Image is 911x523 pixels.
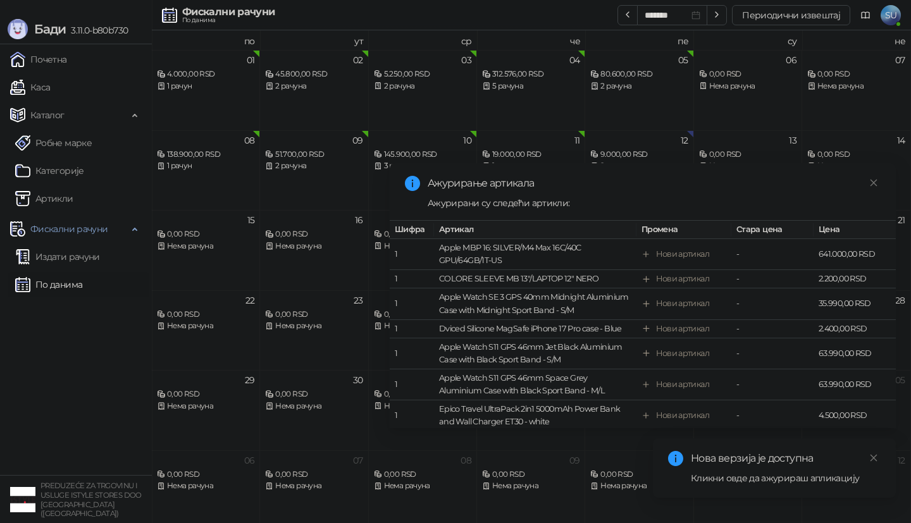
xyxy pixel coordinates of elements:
[15,130,92,156] a: Робне марке
[352,136,363,145] div: 09
[247,56,255,65] div: 01
[369,130,477,211] td: 2025-09-10
[434,400,636,431] td: Epico Travel UltraPack 2in1 5000mAh Power Bank and Wall Charger ET30 - white
[477,130,585,211] td: 2025-09-11
[590,160,688,172] div: 2 рачуна
[786,56,796,65] div: 06
[369,50,477,130] td: 2025-09-03
[814,221,896,239] th: Цена
[260,210,368,290] td: 2025-09-16
[590,80,688,92] div: 2 рачуна
[789,136,796,145] div: 13
[802,50,910,130] td: 2025-09-07
[15,244,100,269] a: Издати рачуни
[260,290,368,371] td: 2025-09-23
[895,296,905,305] div: 28
[461,456,471,465] div: 08
[898,216,905,225] div: 21
[10,47,67,72] a: Почетна
[390,400,434,431] td: 1
[369,30,477,50] th: ср
[30,216,108,242] span: Фискални рачуни
[245,376,255,385] div: 29
[895,376,905,385] div: 05
[434,270,636,288] td: COLORE SLEEVE MB 13"/LAPTOP 12" NERO
[731,400,814,431] td: -
[265,149,363,161] div: 51.700,00 RSD
[265,320,363,332] div: Нема рачуна
[585,30,693,50] th: пе
[668,451,683,466] span: info-circle
[34,22,66,37] span: Бади
[152,30,260,50] th: по
[265,160,363,172] div: 2 рачуна
[656,378,709,391] div: Нови артикал
[355,216,363,225] div: 16
[40,481,142,518] small: PREDUZEĆE ZA TRGOVINU I USLUGE ISTYLE STORES DOO [GEOGRAPHIC_DATA] ([GEOGRAPHIC_DATA])
[390,239,434,270] td: 1
[814,400,896,431] td: 4.500,00 RSD
[15,186,73,211] a: ArtikliАртикли
[157,160,254,172] div: 1 рачун
[374,388,471,400] div: 0,00 RSD
[461,56,471,65] div: 03
[260,370,368,450] td: 2025-09-30
[636,221,731,239] th: Промена
[482,80,579,92] div: 5 рачуна
[390,320,434,338] td: 1
[265,400,363,412] div: Нема рачуна
[699,160,796,172] div: Нема рачуна
[699,68,796,80] div: 0,00 RSD
[807,80,905,92] div: Нема рачуна
[247,216,255,225] div: 15
[802,30,910,50] th: не
[574,136,580,145] div: 11
[354,296,363,305] div: 23
[157,469,254,481] div: 0,00 RSD
[374,160,471,172] div: 3 рачуна
[434,369,636,400] td: Apple Watch S11 GPS 46mm Space Grey Aluminium Case with Black Sport Band - M/L
[434,320,636,338] td: Dviced Silicone MagSafe iPhone 17 Pro case - Blue
[157,149,254,161] div: 138.900,00 RSD
[374,149,471,161] div: 145.900,00 RSD
[265,469,363,481] div: 0,00 RSD
[869,178,878,187] span: close
[374,320,471,332] div: Нема рачуна
[691,451,881,466] div: Нова верзија је доступна
[374,80,471,92] div: 2 рачуна
[428,196,881,210] div: Ажурирани су следећи артикли:
[374,240,471,252] div: Нема рачуна
[814,338,896,369] td: 63.990,00 RSD
[895,56,905,65] div: 07
[731,270,814,288] td: -
[678,56,688,65] div: 05
[732,5,850,25] button: Периодични извештај
[897,136,905,145] div: 14
[869,453,878,462] span: close
[374,469,471,481] div: 0,00 RSD
[15,191,30,206] img: Artikli
[434,288,636,319] td: Apple Watch SE 3 GPS 40mm Midnight Aluminium Case with Midnight Sport Band - S/M
[482,469,579,481] div: 0,00 RSD
[374,400,471,412] div: Нема рачуна
[390,369,434,400] td: 1
[353,456,363,465] div: 07
[265,240,363,252] div: Нема рачуна
[157,309,254,321] div: 0,00 RSD
[694,30,802,50] th: су
[244,456,255,465] div: 06
[898,456,905,465] div: 12
[569,456,580,465] div: 09
[152,370,260,450] td: 2025-09-29
[390,221,434,239] th: Шифра
[157,68,254,80] div: 4.000,00 RSD
[182,7,275,17] div: Фискални рачуни
[265,228,363,240] div: 0,00 RSD
[265,388,363,400] div: 0,00 RSD
[569,56,580,65] div: 04
[482,480,579,492] div: Нема рачуна
[152,210,260,290] td: 2025-09-15
[182,17,275,23] div: По данима
[656,347,709,360] div: Нови артикал
[691,471,881,485] div: Кликни овде да ажурираш апликацију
